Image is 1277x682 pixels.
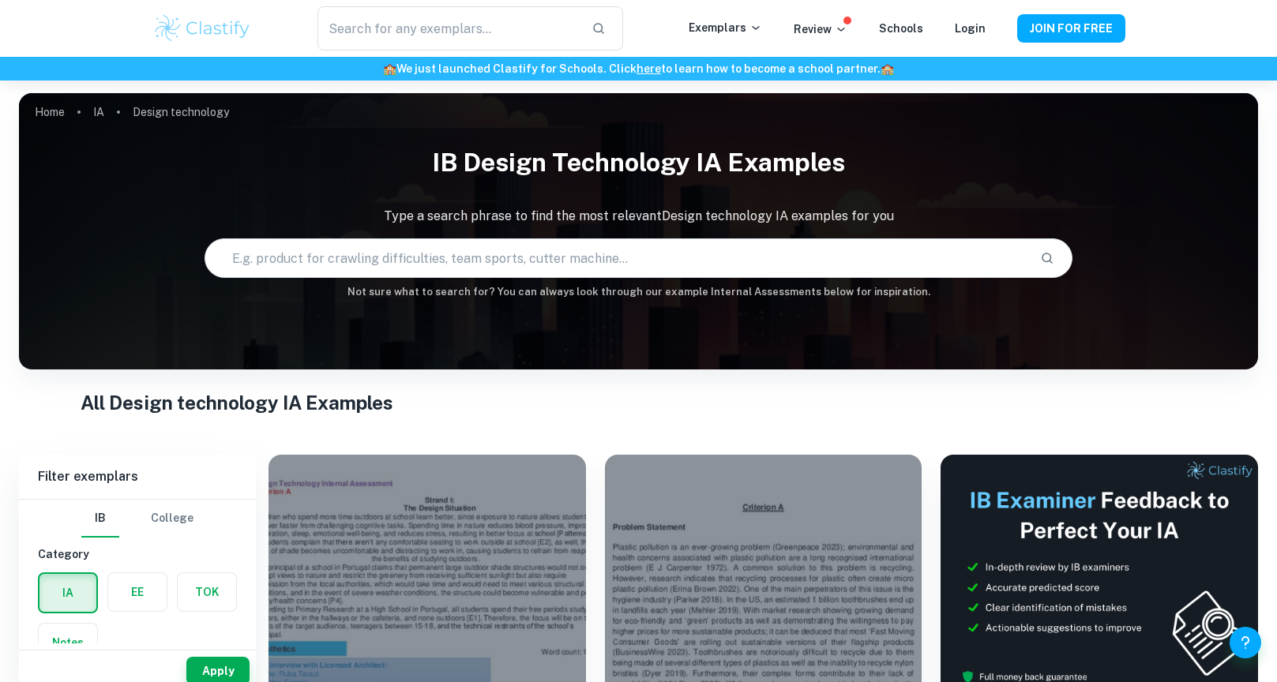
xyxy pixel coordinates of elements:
h6: Filter exemplars [19,455,256,499]
button: Help and Feedback [1230,627,1261,658]
button: IA [39,574,96,612]
img: Clastify logo [152,13,253,44]
span: 🏫 [881,62,894,75]
button: Search [1034,245,1061,272]
a: Home [35,101,65,123]
p: Type a search phrase to find the most relevant Design technology IA examples for you [19,207,1258,226]
input: E.g. product for crawling difficulties, team sports, cutter machine... [205,236,1027,280]
p: Review [794,21,847,38]
h1: All Design technology IA Examples [81,388,1196,417]
button: JOIN FOR FREE [1017,14,1125,43]
button: IB [81,500,119,538]
button: College [151,500,193,538]
a: IA [93,101,104,123]
a: Login [955,22,986,35]
h1: IB Design technology IA examples [19,137,1258,188]
a: Schools [879,22,923,35]
input: Search for any exemplars... [317,6,578,51]
span: 🏫 [383,62,396,75]
button: Notes [39,624,97,661]
div: Filter type choice [81,500,193,538]
button: TOK [178,573,236,611]
h6: We just launched Clastify for Schools. Click to learn how to become a school partner. [3,60,1274,77]
button: EE [108,573,167,611]
a: here [637,62,661,75]
h6: Not sure what to search for? You can always look through our example Internal Assessments below f... [19,284,1258,300]
h6: Category [38,545,237,563]
p: Exemplars [689,19,762,36]
p: Design technology [133,103,229,121]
